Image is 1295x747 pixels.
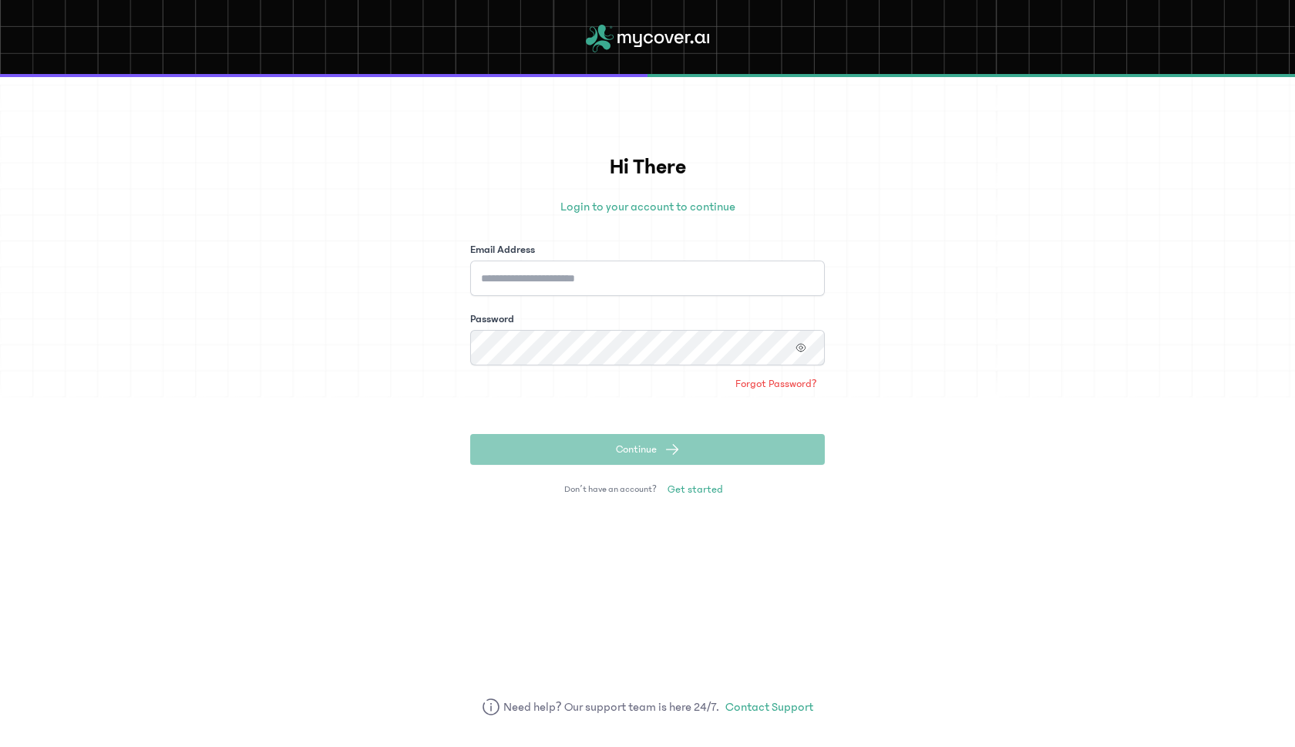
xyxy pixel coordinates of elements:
span: Get started [668,482,723,497]
span: Don’t have an account? [564,483,657,496]
a: Forgot Password? [728,372,825,396]
span: Continue [616,442,657,457]
a: Get started [660,477,731,502]
p: Login to your account to continue [470,197,825,216]
button: Continue [470,434,825,465]
label: Password [470,311,514,327]
span: Forgot Password? [735,376,817,392]
a: Contact Support [725,698,813,716]
span: Need help? Our support team is here 24/7. [503,698,720,716]
label: Email Address [470,242,535,257]
h1: Hi There [470,151,825,183]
